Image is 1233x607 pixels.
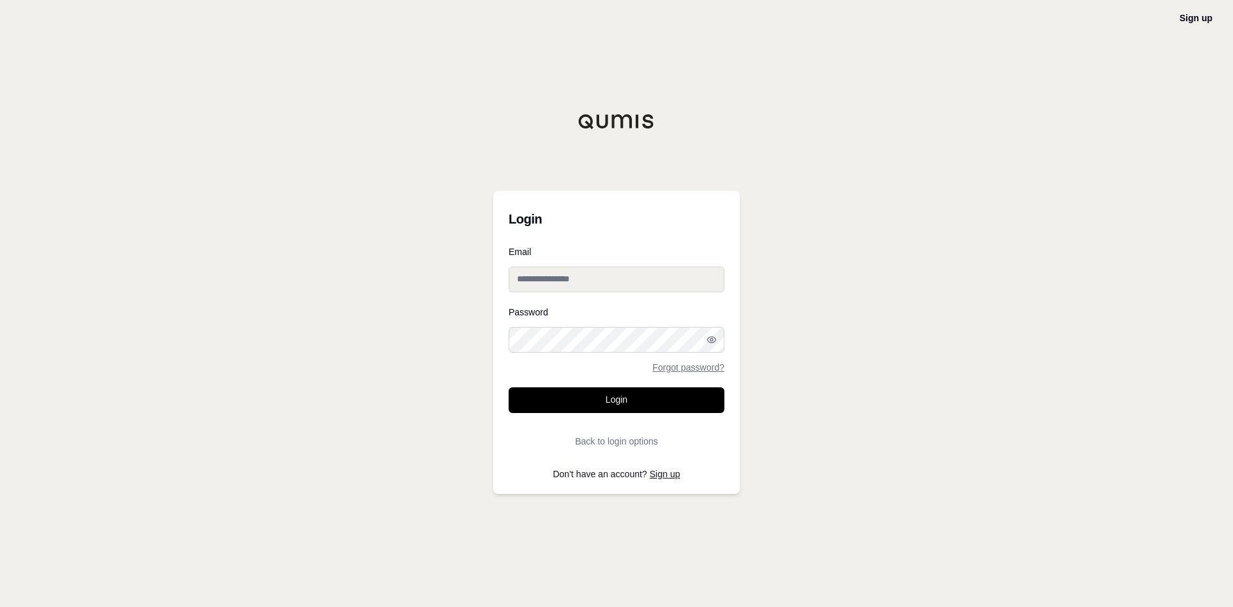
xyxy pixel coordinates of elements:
[509,470,724,479] p: Don't have an account?
[509,206,724,232] h3: Login
[509,428,724,454] button: Back to login options
[509,387,724,413] button: Login
[578,114,655,129] img: Qumis
[1180,13,1212,23] a: Sign up
[652,363,724,372] a: Forgot password?
[650,469,680,479] a: Sign up
[509,308,724,317] label: Password
[509,247,724,256] label: Email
